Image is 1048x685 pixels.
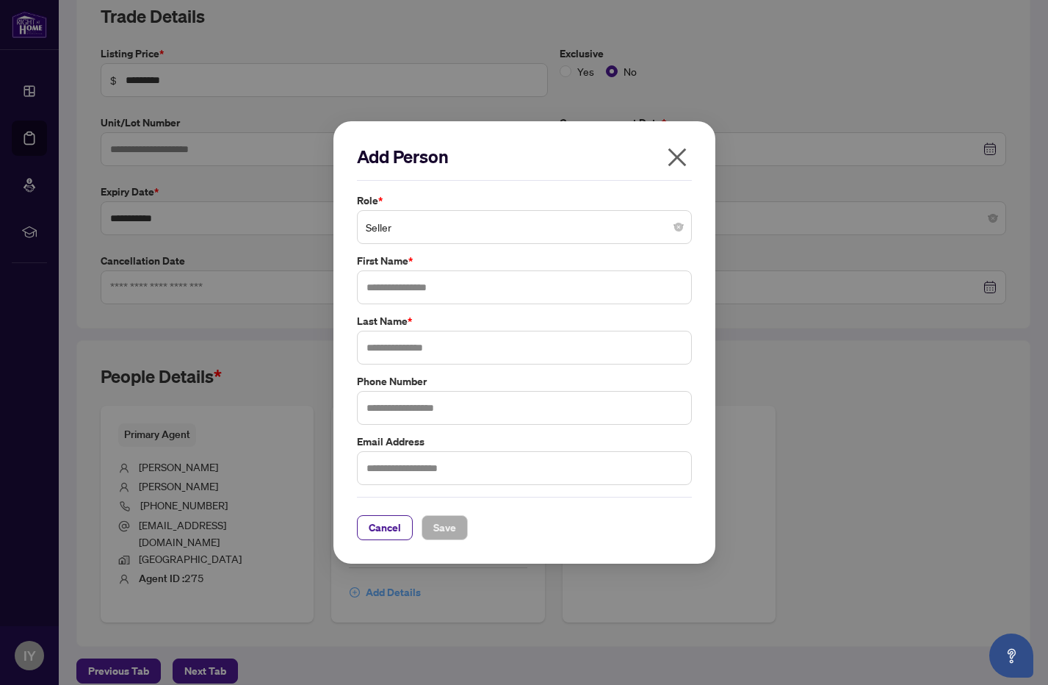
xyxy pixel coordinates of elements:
button: Save [422,515,468,540]
label: Email Address [357,434,692,450]
span: close-circle [674,223,683,232]
span: Seller [366,213,683,241]
span: Cancel [369,516,401,539]
label: First Name [357,253,692,269]
label: Last Name [357,313,692,329]
label: Phone Number [357,373,692,390]
span: close [665,146,689,169]
label: Role [357,193,692,209]
button: Cancel [357,515,413,540]
button: Open asap [989,634,1033,678]
h2: Add Person [357,145,692,168]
